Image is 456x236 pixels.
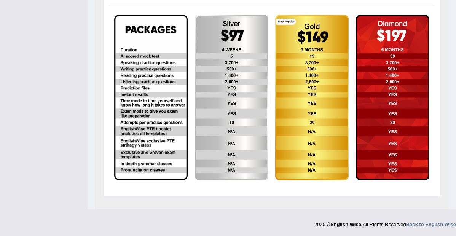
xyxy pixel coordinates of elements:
img: aud-gold.png [275,15,349,180]
strong: English Wise. [330,222,362,227]
a: Back to English Wise [406,222,456,227]
img: aud-diamond.png [356,15,429,180]
div: 2025 © All Rights Reserved [314,217,456,228]
img: aud-silver.png [195,15,268,180]
img: EW package [114,15,188,180]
